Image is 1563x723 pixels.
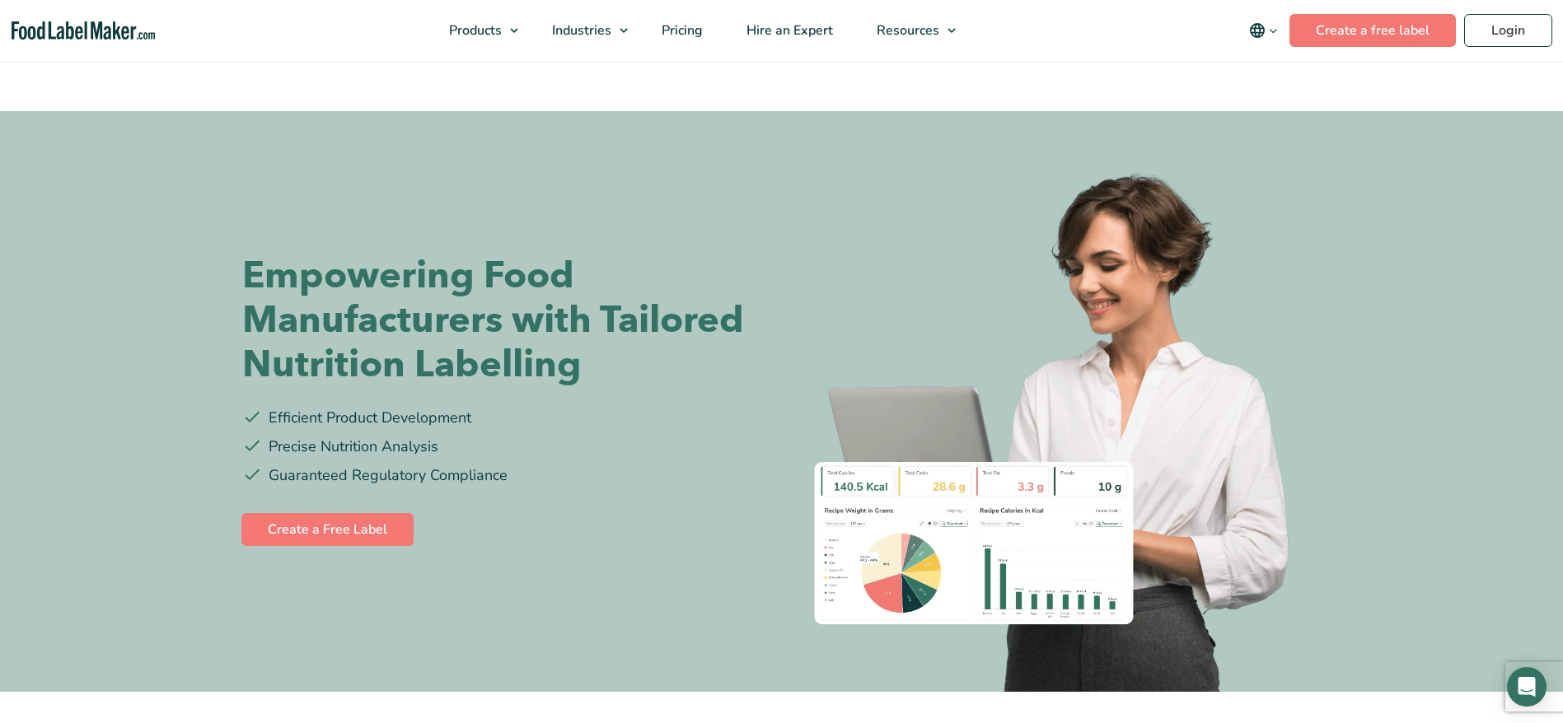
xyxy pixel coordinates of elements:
[242,464,770,487] li: Guaranteed Regulatory Compliance
[657,21,704,40] span: Pricing
[444,21,503,40] span: Products
[242,436,770,458] li: Precise Nutrition Analysis
[1464,14,1552,47] a: Login
[547,21,613,40] span: Industries
[1507,667,1547,707] div: Open Intercom Messenger
[872,21,941,40] span: Resources
[1289,14,1456,47] a: Create a free label
[742,21,835,40] span: Hire an Expert
[241,513,414,546] a: Create a Free Label
[242,407,770,429] li: Efficient Product Development
[242,254,770,387] h1: Empowering Food Manufacturers with Tailored Nutrition Labelling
